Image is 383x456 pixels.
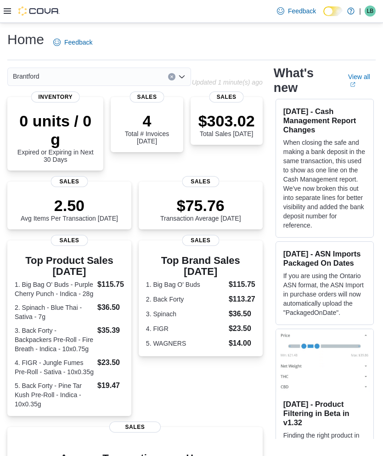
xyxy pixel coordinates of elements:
[15,326,94,353] dt: 3. Back Forty - Backpackers Pre-Roll - Fire Breath - Indica - 10x0.75g
[283,271,366,317] p: If you are using the Ontario ASN format, the ASN Import in purchase orders will now automatically...
[109,422,161,433] span: Sales
[21,196,118,215] p: 2.50
[97,325,124,336] dd: $35.39
[130,91,164,103] span: Sales
[97,357,124,368] dd: $23.50
[283,107,366,134] h3: [DATE] - Cash Management Report Changes
[7,30,44,49] h1: Home
[15,358,94,376] dt: 4. FIGR - Jungle Fumes Pre-Roll - Sativa - 10x0.35g
[146,339,225,348] dt: 5. WAGNERS
[365,6,376,17] div: Lori Burns
[146,255,255,277] h3: Top Brand Sales [DATE]
[51,176,88,187] span: Sales
[182,176,219,187] span: Sales
[283,399,366,427] h3: [DATE] - Product Filtering in Beta in v1.32
[229,308,255,319] dd: $36.50
[160,196,241,215] p: $75.76
[51,235,88,246] span: Sales
[21,196,118,222] div: Avg Items Per Transaction [DATE]
[273,2,320,20] a: Feedback
[209,91,244,103] span: Sales
[146,309,225,319] dt: 3. Spinach
[350,82,355,87] svg: External link
[97,279,124,290] dd: $115.75
[288,6,316,16] span: Feedback
[118,112,175,145] div: Total # Invoices [DATE]
[15,381,94,409] dt: 5. Back Forty - Pine Tar Kush Pre-Roll - Indica - 10x0.35g
[198,112,255,130] p: $303.02
[13,71,39,82] span: Brantford
[118,112,175,130] p: 4
[146,295,225,304] dt: 2. Back Forty
[15,280,94,298] dt: 1. Big Bag O' Buds - Purple Cherry Punch - Indica - 28g
[15,255,124,277] h3: Top Product Sales [DATE]
[283,138,366,230] p: When closing the safe and making a bank deposit in the same transaction, this used to show as one...
[97,380,124,391] dd: $19.47
[229,338,255,349] dd: $14.00
[31,91,80,103] span: Inventory
[182,235,219,246] span: Sales
[323,6,343,16] input: Dark Mode
[192,79,263,86] p: Updated 1 minute(s) ago
[15,112,96,163] div: Expired or Expiring in Next 30 Days
[178,73,186,80] button: Open list of options
[283,249,366,268] h3: [DATE] - ASN Imports Packaged On Dates
[146,280,225,289] dt: 1. Big Bag O' Buds
[367,6,374,17] span: LB
[198,112,255,137] div: Total Sales [DATE]
[160,196,241,222] div: Transaction Average [DATE]
[168,73,175,80] button: Clear input
[50,33,96,51] a: Feedback
[229,294,255,305] dd: $113.27
[229,323,255,334] dd: $23.50
[274,66,337,95] h2: What's new
[229,279,255,290] dd: $115.75
[15,112,96,148] p: 0 units / 0 g
[97,302,124,313] dd: $36.50
[146,324,225,333] dt: 4. FIGR
[15,303,94,321] dt: 2. Spinach - Blue Thai - Sativa - 7g
[64,38,92,47] span: Feedback
[359,6,361,17] p: |
[18,6,60,16] img: Cova
[348,73,376,88] a: View allExternal link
